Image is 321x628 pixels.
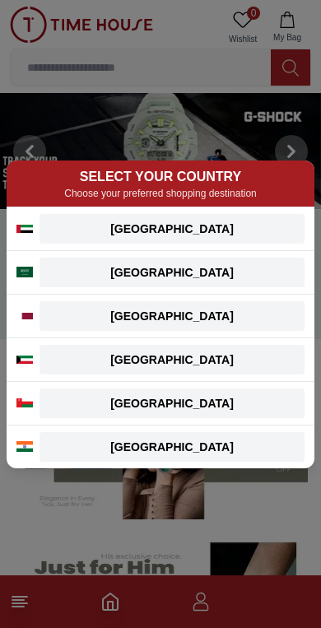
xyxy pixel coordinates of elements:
div: [GEOGRAPHIC_DATA] [49,221,295,237]
h2: SELECT YOUR COUNTRY [16,167,305,187]
button: [GEOGRAPHIC_DATA] [40,388,305,418]
button: [GEOGRAPHIC_DATA] [40,345,305,374]
div: [GEOGRAPHIC_DATA] [49,395,295,412]
img: Saudi Arabia flag [16,267,33,277]
div: [GEOGRAPHIC_DATA] [49,351,295,368]
img: Qatar flag [16,313,33,319]
p: Choose your preferred shopping destination [16,187,305,200]
button: [GEOGRAPHIC_DATA] [40,258,305,287]
button: [GEOGRAPHIC_DATA] [40,214,305,244]
div: [GEOGRAPHIC_DATA] [49,264,295,281]
button: [GEOGRAPHIC_DATA] [40,301,305,331]
div: [GEOGRAPHIC_DATA] [49,308,295,324]
div: [GEOGRAPHIC_DATA] [49,439,295,455]
img: Oman flag [16,398,33,407]
button: [GEOGRAPHIC_DATA] [40,432,305,462]
img: UAE flag [16,225,33,233]
img: Kuwait flag [16,356,33,364]
img: India flag [16,441,33,452]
